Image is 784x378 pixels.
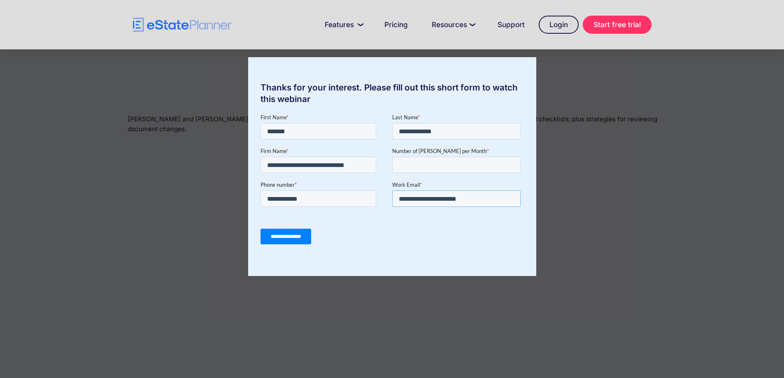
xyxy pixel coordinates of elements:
[375,16,418,33] a: Pricing
[261,113,524,251] iframe: Form 0
[248,82,536,105] div: Thanks for your interest. Please fill out this short form to watch this webinar
[422,16,484,33] a: Resources
[583,16,651,34] a: Start free trial
[315,16,370,33] a: Features
[488,16,535,33] a: Support
[539,16,579,34] a: Login
[133,18,232,32] a: home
